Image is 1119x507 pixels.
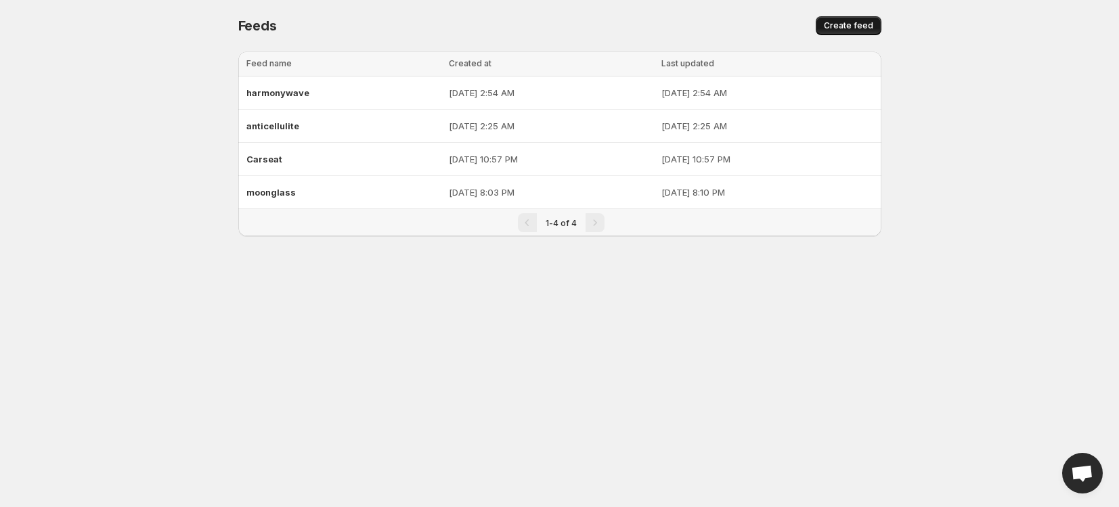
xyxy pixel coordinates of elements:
p: [DATE] 2:25 AM [449,119,653,133]
span: 1-4 of 4 [546,218,577,228]
span: Carseat [246,154,282,164]
a: Open chat [1062,453,1103,493]
span: Feed name [246,58,292,68]
p: [DATE] 10:57 PM [449,152,653,166]
span: anticellulite [246,120,299,131]
nav: Pagination [238,208,881,236]
span: Feeds [238,18,277,34]
span: Last updated [661,58,714,68]
p: [DATE] 8:10 PM [661,185,873,199]
span: harmonywave [246,87,309,98]
p: [DATE] 8:03 PM [449,185,653,199]
p: [DATE] 2:54 AM [449,86,653,100]
button: Create feed [816,16,881,35]
span: Created at [449,58,491,68]
p: [DATE] 10:57 PM [661,152,873,166]
span: Create feed [824,20,873,31]
p: [DATE] 2:54 AM [661,86,873,100]
p: [DATE] 2:25 AM [661,119,873,133]
span: moonglass [246,187,296,198]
